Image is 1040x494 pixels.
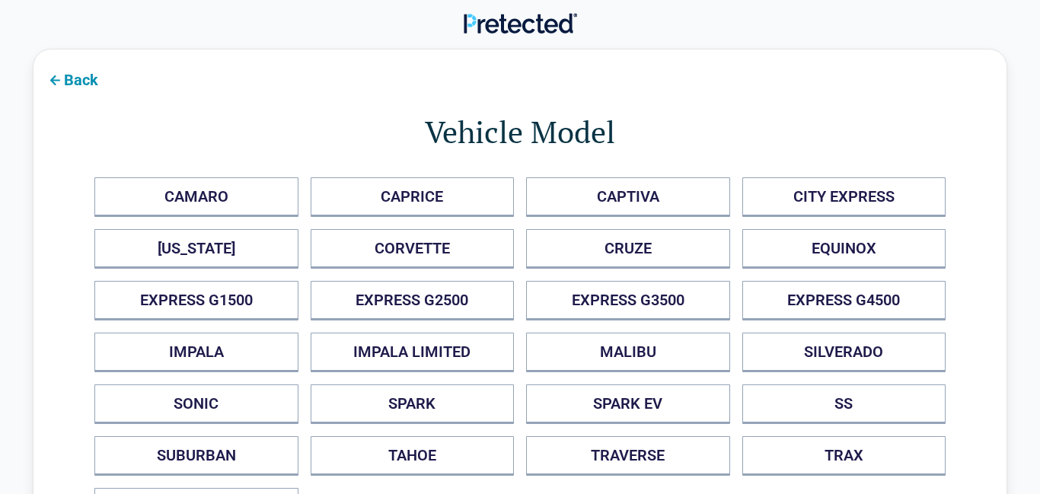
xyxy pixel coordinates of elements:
button: CAPTIVA [526,177,730,217]
button: MALIBU [526,333,730,372]
button: CORVETTE [311,229,515,269]
button: TAHOE [311,436,515,476]
button: TRAVERSE [526,436,730,476]
button: CAMARO [94,177,298,217]
button: TRAX [742,436,946,476]
button: EXPRESS G3500 [526,281,730,320]
button: EXPRESS G4500 [742,281,946,320]
button: SUBURBAN [94,436,298,476]
button: SPARK [311,384,515,424]
button: SONIC [94,384,298,424]
button: SS [742,384,946,424]
button: SILVERADO [742,333,946,372]
button: EXPRESS G2500 [311,281,515,320]
button: CRUZE [526,229,730,269]
button: IMPALA [94,333,298,372]
button: EQUINOX [742,229,946,269]
button: EXPRESS G1500 [94,281,298,320]
button: [US_STATE] [94,229,298,269]
button: SPARK EV [526,384,730,424]
button: Back [33,62,110,96]
h1: Vehicle Model [94,110,946,153]
button: CITY EXPRESS [742,177,946,217]
button: CAPRICE [311,177,515,217]
button: IMPALA LIMITED [311,333,515,372]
